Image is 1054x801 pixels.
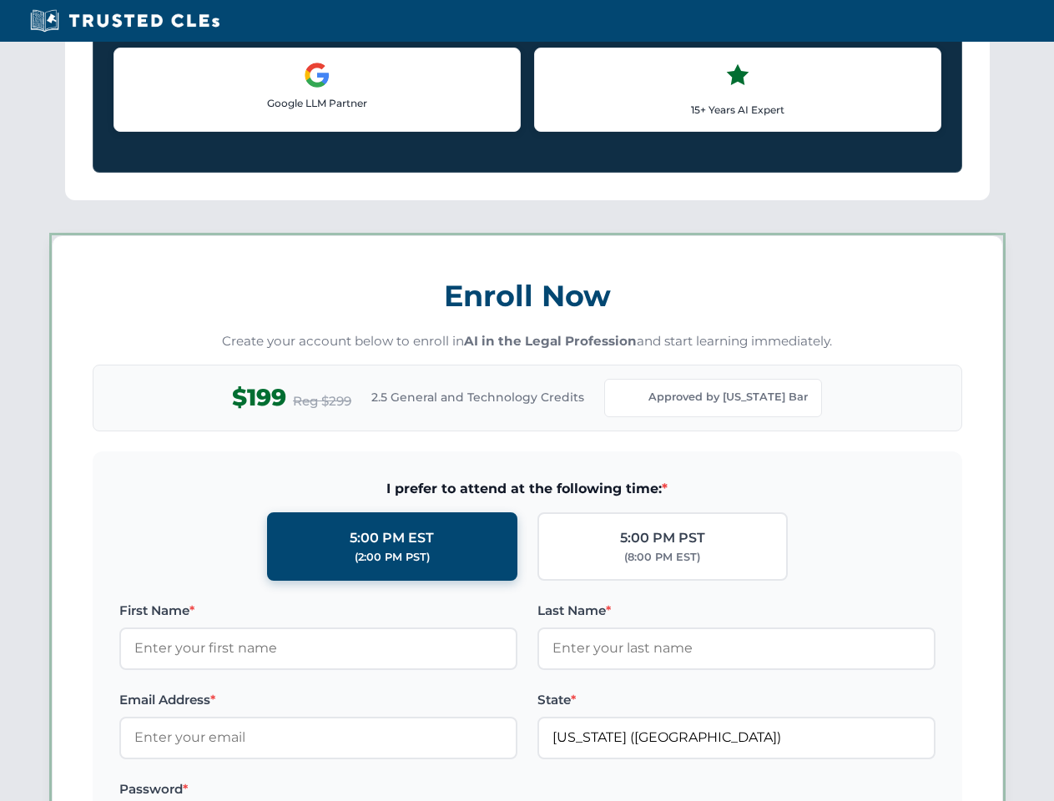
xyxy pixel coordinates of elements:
[537,717,935,758] input: Florida (FL)
[620,527,705,549] div: 5:00 PM PST
[537,601,935,621] label: Last Name
[537,627,935,669] input: Enter your last name
[119,690,517,710] label: Email Address
[618,386,642,410] img: Florida Bar
[648,389,808,406] span: Approved by [US_STATE] Bar
[548,102,927,118] p: 15+ Years AI Expert
[355,549,430,566] div: (2:00 PM PST)
[128,95,507,111] p: Google LLM Partner
[293,391,351,411] span: Reg $299
[464,333,637,349] strong: AI in the Legal Profession
[119,601,517,621] label: First Name
[624,549,700,566] div: (8:00 PM EST)
[371,388,584,406] span: 2.5 General and Technology Credits
[304,62,330,88] img: Google
[119,717,517,758] input: Enter your email
[350,527,434,549] div: 5:00 PM EST
[119,478,935,500] span: I prefer to attend at the following time:
[93,332,962,351] p: Create your account below to enroll in and start learning immediately.
[537,690,935,710] label: State
[25,8,224,33] img: Trusted CLEs
[119,779,517,799] label: Password
[232,379,286,416] span: $199
[93,270,962,322] h3: Enroll Now
[119,627,517,669] input: Enter your first name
